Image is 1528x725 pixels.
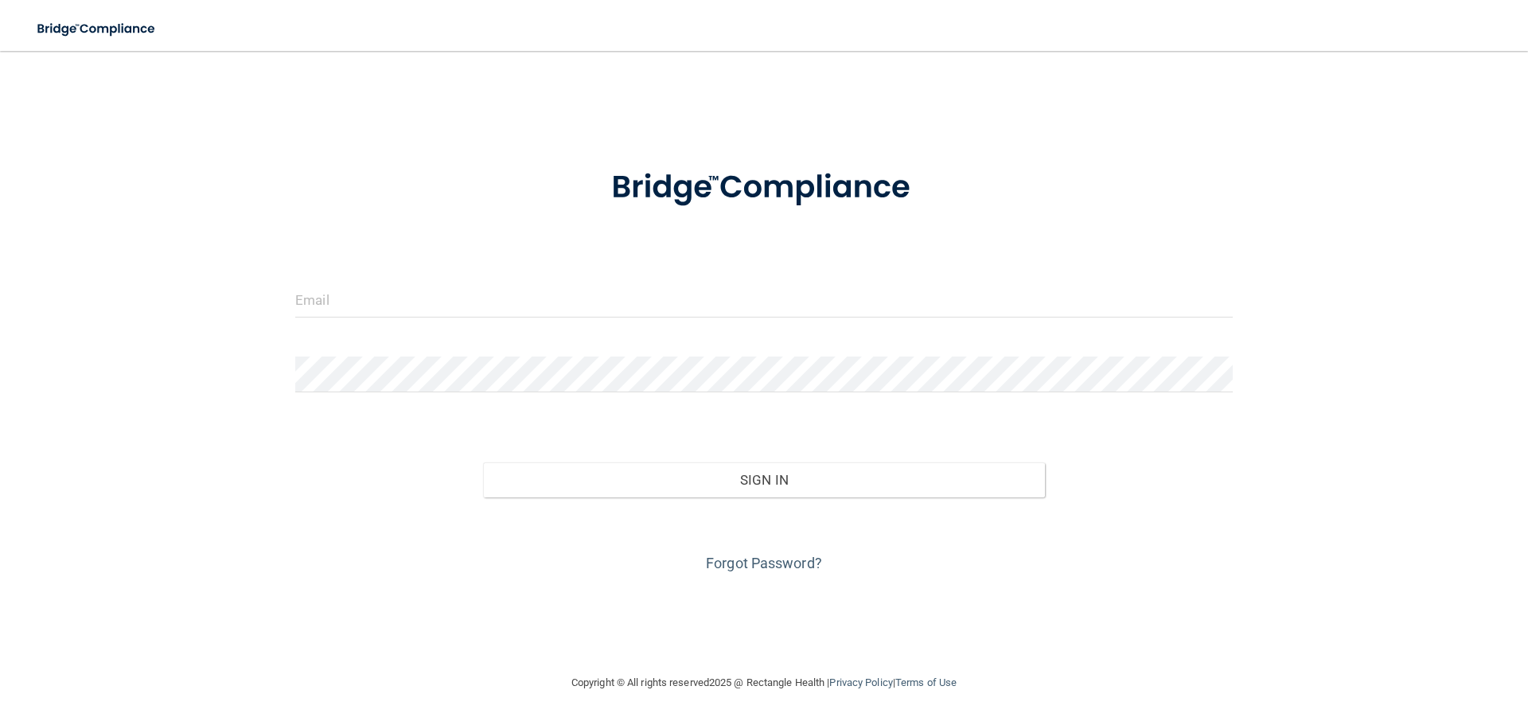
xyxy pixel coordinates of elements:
[706,555,822,571] a: Forgot Password?
[474,657,1054,708] div: Copyright © All rights reserved 2025 @ Rectangle Health | |
[483,462,1046,497] button: Sign In
[295,282,1233,318] input: Email
[829,676,892,688] a: Privacy Policy
[895,676,957,688] a: Terms of Use
[24,13,170,45] img: bridge_compliance_login_screen.278c3ca4.svg
[579,146,949,229] img: bridge_compliance_login_screen.278c3ca4.svg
